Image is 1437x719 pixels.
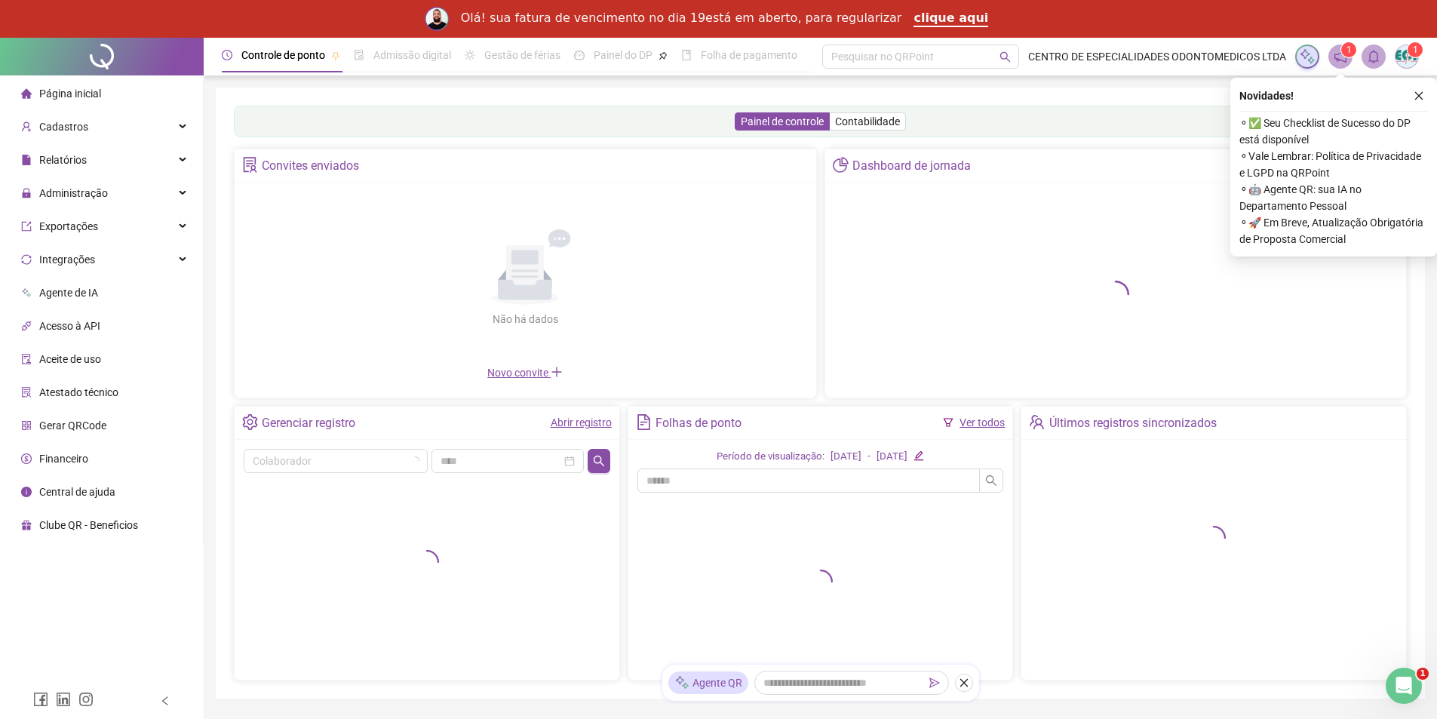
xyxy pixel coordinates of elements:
[21,221,32,232] span: export
[487,367,563,379] span: Novo convite
[574,50,585,60] span: dashboard
[39,287,98,299] span: Agente de IA
[39,453,88,465] span: Financeiro
[551,416,612,429] a: Abrir registro
[425,7,449,31] img: Profile image for Rodolfo
[999,51,1011,63] span: search
[1028,48,1286,65] span: CENTRO DE ESPECIALIDADES ODONTOMEDICOS LTDA
[659,51,668,60] span: pushpin
[21,88,32,99] span: home
[1346,45,1352,55] span: 1
[21,254,32,265] span: sync
[39,419,106,432] span: Gerar QRCode
[1334,50,1347,63] span: notification
[39,353,101,365] span: Aceite de uso
[415,550,439,574] span: loading
[262,153,359,179] div: Convites enviados
[39,320,100,332] span: Acesso à API
[1029,414,1045,430] span: team
[39,154,87,166] span: Relatórios
[943,417,953,428] span: filter
[461,11,902,26] div: Olá! sua fatura de vencimento no dia 19está em aberto, para regularizar
[1239,214,1428,247] span: ⚬ 🚀 Em Breve, Atualização Obrigatória de Proposta Comercial
[913,11,988,27] a: clique aqui
[241,49,325,61] span: Controle de ponto
[410,456,419,466] span: loading
[1414,91,1424,101] span: close
[1239,148,1428,181] span: ⚬ Vale Lembrar: Política de Privacidade e LGPD na QRPoint
[1202,526,1226,550] span: loading
[668,671,748,694] div: Agente QR
[1396,45,1418,68] img: 29982
[242,157,258,173] span: solution
[39,220,98,232] span: Exportações
[39,121,88,133] span: Cadastros
[741,115,824,128] span: Painel de controle
[39,386,118,398] span: Atestado técnico
[242,414,258,430] span: setting
[551,366,563,378] span: plus
[160,696,170,706] span: left
[1239,88,1294,104] span: Novidades !
[262,410,355,436] div: Gerenciar registro
[1102,281,1129,308] span: loading
[1413,45,1418,55] span: 1
[484,49,560,61] span: Gestão de férias
[39,486,115,498] span: Central de ajuda
[21,155,32,165] span: file
[674,675,689,691] img: sparkle-icon.fc2bf0ac1784a2077858766a79e2daf3.svg
[1239,181,1428,214] span: ⚬ 🤖 Agente QR: sua IA no Departamento Pessoal
[1386,668,1422,704] iframe: Intercom live chat
[636,414,652,430] span: file-text
[913,450,923,460] span: edit
[21,354,32,364] span: audit
[456,311,594,327] div: Não há dados
[831,449,861,465] div: [DATE]
[1341,42,1356,57] sup: 1
[1239,115,1428,148] span: ⚬ ✅ Seu Checklist de Sucesso do DP está disponível
[681,50,692,60] span: book
[985,475,997,487] span: search
[465,50,475,60] span: sun
[835,115,900,128] span: Contabilidade
[593,455,605,467] span: search
[78,692,94,707] span: instagram
[594,49,652,61] span: Painel do DP
[656,410,742,436] div: Folhas de ponto
[39,253,95,266] span: Integrações
[929,678,940,688] span: send
[1367,50,1380,63] span: bell
[21,188,32,198] span: lock
[852,153,971,179] div: Dashboard de jornada
[21,321,32,331] span: api
[809,570,833,594] span: loading
[21,420,32,431] span: qrcode
[1049,410,1217,436] div: Últimos registros sincronizados
[959,678,969,688] span: close
[33,692,48,707] span: facebook
[833,157,849,173] span: pie-chart
[39,88,101,100] span: Página inicial
[1299,48,1316,65] img: sparkle-icon.fc2bf0ac1784a2077858766a79e2daf3.svg
[717,449,824,465] div: Período de visualização:
[877,449,907,465] div: [DATE]
[21,520,32,530] span: gift
[331,51,340,60] span: pushpin
[354,50,364,60] span: file-done
[21,121,32,132] span: user-add
[1408,42,1423,57] sup: Atualize o seu contato no menu Meus Dados
[222,50,232,60] span: clock-circle
[373,49,451,61] span: Admissão digital
[21,387,32,398] span: solution
[39,519,138,531] span: Clube QR - Beneficios
[960,416,1005,429] a: Ver todos
[21,453,32,464] span: dollar
[867,449,870,465] div: -
[39,187,108,199] span: Administração
[21,487,32,497] span: info-circle
[1417,668,1429,680] span: 1
[56,692,71,707] span: linkedin
[701,49,797,61] span: Folha de pagamento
